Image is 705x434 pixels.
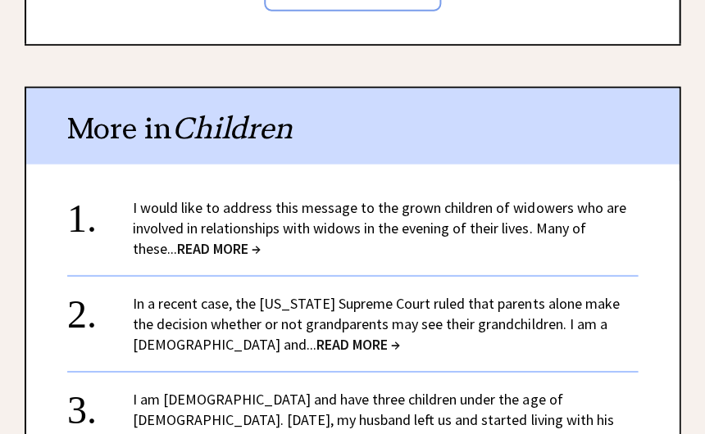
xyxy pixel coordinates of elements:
span: READ MORE → [316,335,400,354]
a: In a recent case, the [US_STATE] Supreme Court ruled that parents alone make the decision whether... [133,294,619,354]
span: Children [172,110,293,147]
div: 3. [67,389,133,419]
div: 1. [67,197,133,228]
div: More in [26,88,679,165]
a: I would like to address this message to the grown children of widowers who are involved in relati... [133,198,625,258]
div: 2. [67,293,133,323]
span: READ MORE → [177,239,261,258]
